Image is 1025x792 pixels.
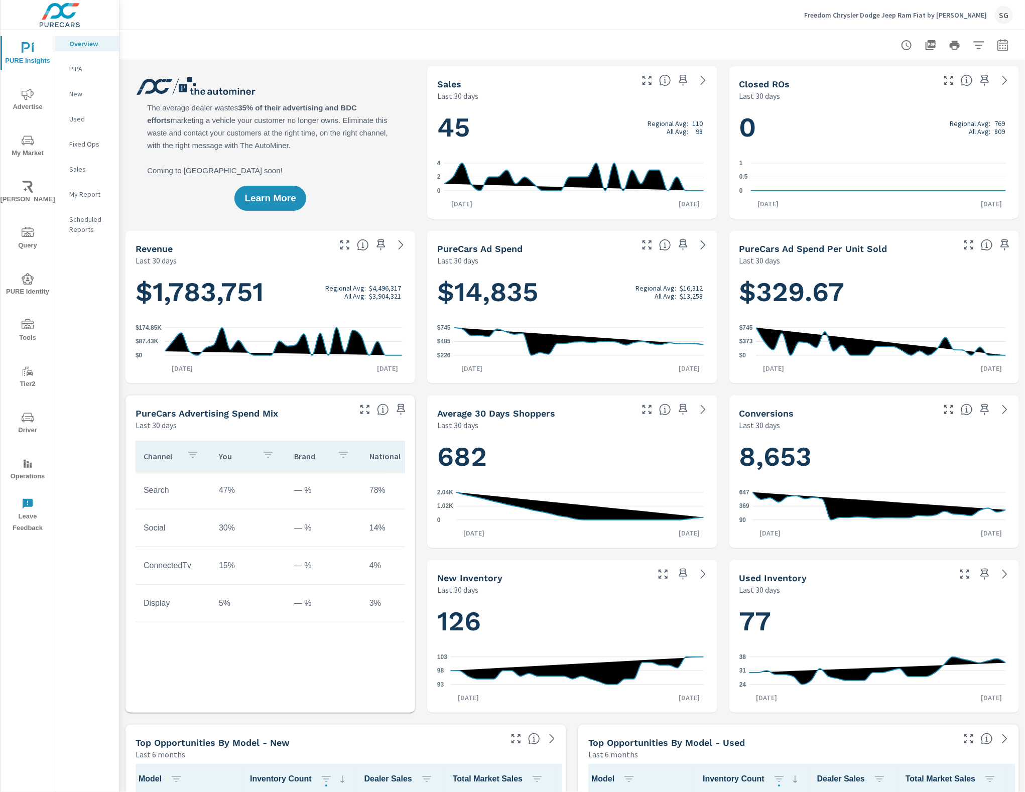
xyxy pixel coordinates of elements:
p: Brand [294,451,329,461]
p: New [69,89,111,99]
button: Make Fullscreen [639,72,655,88]
p: National [369,451,405,461]
p: Regional Avg: [950,119,990,127]
span: Total sales revenue over the selected date range. [Source: This data is sourced from the dealer’s... [357,239,369,251]
h1: $329.67 [739,275,1009,309]
button: Learn More [234,186,306,211]
p: Freedom Chrysler Dodge Jeep Ram Fiat by [PERSON_NAME] [804,11,987,20]
span: A rolling 30 day total of daily Shoppers on the dealership website, averaged over the selected da... [659,404,671,416]
p: $3,904,321 [369,292,401,300]
h1: 126 [437,604,707,638]
text: 0 [437,187,441,194]
button: Make Fullscreen [639,237,655,253]
p: Last 6 months [588,748,638,760]
text: $174.85K [136,324,162,331]
p: Regional Avg: [325,284,366,292]
text: $745 [739,324,753,331]
span: Total cost of media for all PureCars channels for the selected dealership group over the selected... [659,239,671,251]
td: 14% [361,515,437,541]
p: Fixed Ops [69,139,111,149]
span: Learn More [244,194,296,203]
h5: Revenue [136,243,173,254]
p: Last 30 days [739,419,781,431]
p: 809 [994,127,1005,136]
span: Inventory Count [250,773,348,785]
p: [DATE] [974,528,1009,538]
button: Make Fullscreen [961,731,977,747]
text: 24 [739,681,746,688]
button: Make Fullscreen [941,72,957,88]
td: Search [136,478,211,503]
h5: Closed ROs [739,79,790,89]
p: [DATE] [752,528,788,538]
p: [DATE] [974,199,1009,209]
p: Last 6 months [136,748,185,760]
span: Number of vehicles sold by the dealership over the selected date range. [Source: This data is sou... [659,74,671,86]
p: Last 30 days [437,584,478,596]
p: All Avg: [655,292,676,300]
p: [DATE] [749,693,784,703]
div: Scheduled Reports [55,212,119,237]
text: 93 [437,681,444,688]
p: Last 30 days [739,584,781,596]
button: Make Fullscreen [961,237,977,253]
p: [DATE] [370,363,405,373]
a: See more details in report [997,402,1013,418]
td: Social [136,515,211,541]
p: Sales [69,164,111,174]
p: Last 30 days [437,254,478,267]
span: PURE Identity [4,273,52,298]
text: 98 [437,668,444,675]
button: Make Fullscreen [941,402,957,418]
p: [DATE] [672,363,707,373]
p: Last 30 days [739,254,781,267]
h1: 45 [437,110,707,145]
span: Model [591,773,639,785]
div: Overview [55,36,119,51]
span: Average cost of advertising per each vehicle sold at the dealer over the selected date range. The... [981,239,993,251]
p: [DATE] [672,199,707,209]
text: $226 [437,352,451,359]
text: 90 [739,516,746,523]
text: 31 [739,668,746,675]
p: 98 [696,127,703,136]
h5: PureCars Ad Spend Per Unit Sold [739,243,887,254]
p: [DATE] [165,363,200,373]
div: My Report [55,187,119,202]
text: 2.04K [437,489,453,496]
p: [DATE] [974,363,1009,373]
text: 0 [437,516,441,523]
td: ConnectedTv [136,553,211,578]
td: Display [136,591,211,616]
td: 15% [211,553,286,578]
span: This table looks at how you compare to the amount of budget you spend per channel as opposed to y... [377,404,389,416]
span: Total Market Sales [453,773,547,785]
span: Dealer Sales [817,773,889,785]
p: [DATE] [444,199,479,209]
p: Last 30 days [437,90,478,102]
text: $745 [437,324,451,331]
span: Inventory Count [703,773,801,785]
button: Make Fullscreen [957,566,973,582]
h5: Top Opportunities by Model - Used [588,737,745,748]
td: 4% [361,553,437,578]
span: Save this to your personalized report [393,402,409,418]
div: Sales [55,162,119,177]
button: Make Fullscreen [337,237,353,253]
p: Regional Avg: [648,119,689,127]
h5: New Inventory [437,573,502,583]
p: All Avg: [969,127,990,136]
button: Make Fullscreen [655,566,671,582]
button: Make Fullscreen [508,731,524,747]
button: "Export Report to PDF" [921,35,941,55]
a: See more details in report [997,566,1013,582]
span: Save this to your personalized report [675,237,691,253]
p: All Avg: [344,292,366,300]
h1: $1,783,751 [136,275,405,309]
p: Scheduled Reports [69,214,111,234]
p: [DATE] [974,693,1009,703]
td: 3% [361,591,437,616]
span: Save this to your personalized report [977,566,993,582]
a: See more details in report [997,72,1013,88]
span: Operations [4,458,52,482]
